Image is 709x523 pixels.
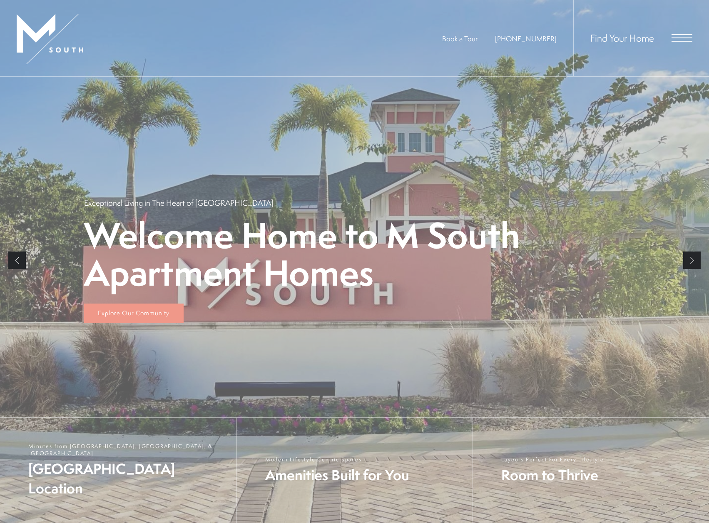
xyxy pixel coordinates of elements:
img: MSouth [17,14,83,64]
a: Modern Lifestyle Centric Spaces [236,418,473,523]
button: Open Menu [672,34,692,42]
a: Layouts Perfect For Every Lifestyle [473,418,709,523]
p: Exceptional Living in The Heart of [GEOGRAPHIC_DATA] [84,197,273,208]
span: [GEOGRAPHIC_DATA] Location [28,459,228,498]
a: Explore Our Community [84,304,184,324]
a: Next [683,252,701,269]
span: Layouts Perfect For Every Lifestyle [501,456,604,463]
p: Welcome Home to M South Apartment Homes [84,217,625,292]
span: Minutes from [GEOGRAPHIC_DATA], [GEOGRAPHIC_DATA], & [GEOGRAPHIC_DATA] [28,443,228,457]
span: [PHONE_NUMBER] [495,34,557,43]
span: Explore Our Community [98,309,169,317]
a: Previous [8,252,26,269]
a: Call Us at 813-570-8014 [495,34,557,43]
span: Room to Thrive [501,465,604,485]
a: Book a Tour [442,34,478,43]
span: Modern Lifestyle Centric Spaces [265,456,409,463]
a: Find Your Home [590,31,654,45]
span: Amenities Built for You [265,465,409,485]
